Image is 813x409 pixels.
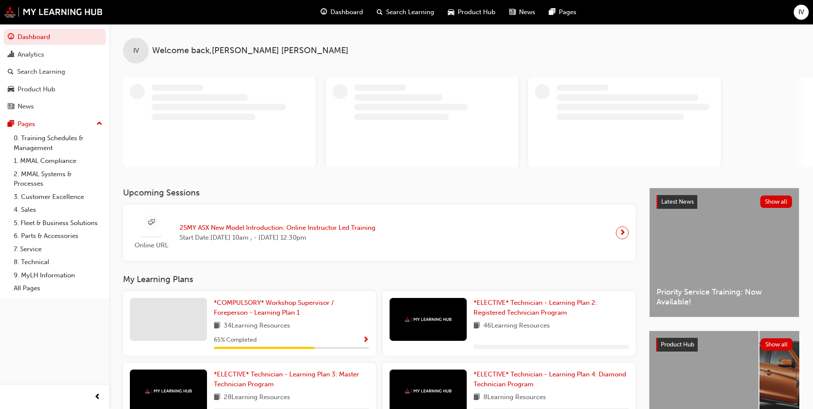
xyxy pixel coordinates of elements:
[94,392,101,403] span: prev-icon
[661,341,694,348] span: Product Hub
[224,321,290,331] span: 34 Learning Resources
[10,168,106,190] a: 2. MMAL Systems & Processes
[18,119,35,129] div: Pages
[761,338,793,351] button: Show all
[18,102,34,111] div: News
[10,190,106,204] a: 3. Customer Excellence
[130,211,629,254] a: Online URL25MY ASX New Model Introduction: Online Instructor Led TrainingStart Date:[DATE] 10am ,...
[405,317,452,322] img: mmal
[657,287,792,307] span: Priority Service Training: Now Available!
[224,392,290,403] span: 28 Learning Resources
[370,3,441,21] a: search-iconSearch Learning
[474,370,626,388] span: *ELECTIVE* Technician - Learning Plan 4: Diamond Technician Program
[619,227,626,239] span: next-icon
[474,392,480,403] span: book-icon
[649,188,799,317] a: Latest NewsShow allPriority Service Training: Now Available!
[133,46,139,56] span: IV
[145,388,192,394] img: mmal
[363,335,369,346] button: Show Progress
[214,298,369,317] a: *COMPULSORY* Workshop Supervisor / Foreperson - Learning Plan 1
[3,64,106,80] a: Search Learning
[152,46,348,56] span: Welcome back , [PERSON_NAME] [PERSON_NAME]
[559,7,576,17] span: Pages
[10,229,106,243] a: 6. Parts & Accessories
[3,116,106,132] button: Pages
[448,7,454,18] span: car-icon
[8,51,14,59] span: chart-icon
[18,84,55,94] div: Product Hub
[10,217,106,230] a: 5. Fleet & Business Solutions
[798,7,804,17] span: IV
[180,223,375,233] span: 25MY ASX New Model Introduction: Online Instructor Led Training
[363,337,369,344] span: Show Progress
[10,203,106,217] a: 4. Sales
[458,7,495,17] span: Product Hub
[519,7,535,17] span: News
[386,7,434,17] span: Search Learning
[180,233,375,243] span: Start Date: [DATE] 10am , - [DATE] 12:30pm
[3,47,106,63] a: Analytics
[10,282,106,295] a: All Pages
[8,68,14,76] span: search-icon
[549,7,555,18] span: pages-icon
[4,6,103,18] img: mmal
[656,338,792,352] a: Product HubShow all
[214,370,369,389] a: *ELECTIVE* Technician - Learning Plan 3: Master Technician Program
[474,298,629,317] a: *ELECTIVE* Technician - Learning Plan 2: Registered Technician Program
[10,243,106,256] a: 7. Service
[483,321,550,331] span: 46 Learning Resources
[542,3,583,21] a: pages-iconPages
[3,81,106,97] a: Product Hub
[96,118,102,129] span: up-icon
[794,5,809,20] button: IV
[214,321,220,331] span: book-icon
[3,27,106,116] button: DashboardAnalyticsSearch LearningProduct HubNews
[330,7,363,17] span: Dashboard
[123,274,636,284] h3: My Learning Plans
[657,195,792,209] a: Latest NewsShow all
[502,3,542,21] a: news-iconNews
[17,67,65,77] div: Search Learning
[321,7,327,18] span: guage-icon
[10,256,106,269] a: 8. Technical
[10,132,106,154] a: 0. Training Schedules & Management
[760,195,792,208] button: Show all
[405,388,452,394] img: mmal
[8,33,14,41] span: guage-icon
[3,99,106,114] a: News
[8,120,14,128] span: pages-icon
[314,3,370,21] a: guage-iconDashboard
[10,269,106,282] a: 9. MyLH Information
[8,86,14,93] span: car-icon
[214,299,334,316] span: *COMPULSORY* Workshop Supervisor / Foreperson - Learning Plan 1
[214,335,257,345] span: 65 % Completed
[214,370,359,388] span: *ELECTIVE* Technician - Learning Plan 3: Master Technician Program
[377,7,383,18] span: search-icon
[509,7,516,18] span: news-icon
[18,50,44,60] div: Analytics
[3,29,106,45] a: Dashboard
[474,370,629,389] a: *ELECTIVE* Technician - Learning Plan 4: Diamond Technician Program
[8,103,14,111] span: news-icon
[130,241,173,250] span: Online URL
[148,217,155,228] span: sessionType_ONLINE_URL-icon
[474,321,480,331] span: book-icon
[474,299,597,316] span: *ELECTIVE* Technician - Learning Plan 2: Registered Technician Program
[214,392,220,403] span: book-icon
[483,392,546,403] span: 8 Learning Resources
[661,198,694,205] span: Latest News
[441,3,502,21] a: car-iconProduct Hub
[123,188,636,198] h3: Upcoming Sessions
[10,154,106,168] a: 1. MMAL Compliance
